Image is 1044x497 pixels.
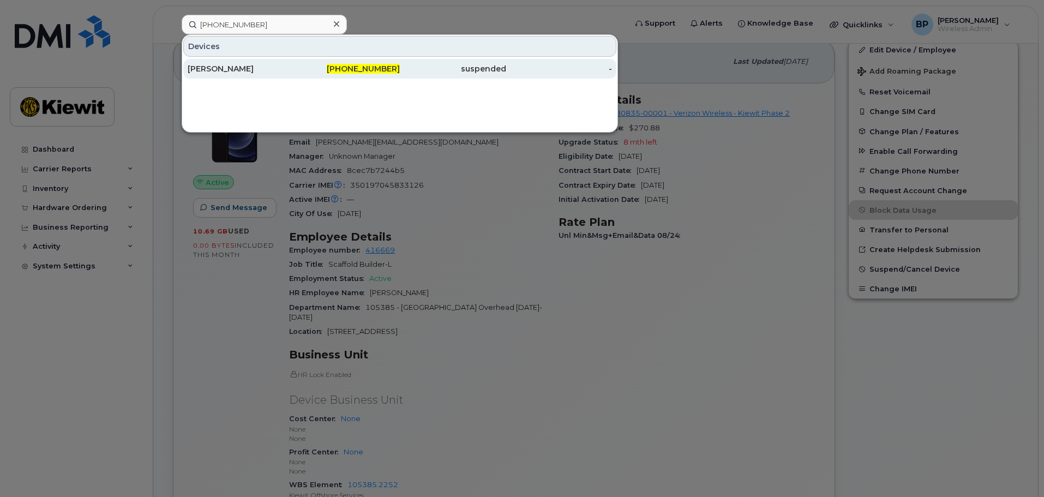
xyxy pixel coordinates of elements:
[506,63,613,74] div: -
[327,64,400,74] span: [PHONE_NUMBER]
[182,15,347,34] input: Find something...
[183,59,616,79] a: [PERSON_NAME][PHONE_NUMBER]suspended-
[997,450,1036,489] iframe: Messenger Launcher
[183,36,616,57] div: Devices
[400,63,506,74] div: suspended
[188,63,294,74] div: [PERSON_NAME]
